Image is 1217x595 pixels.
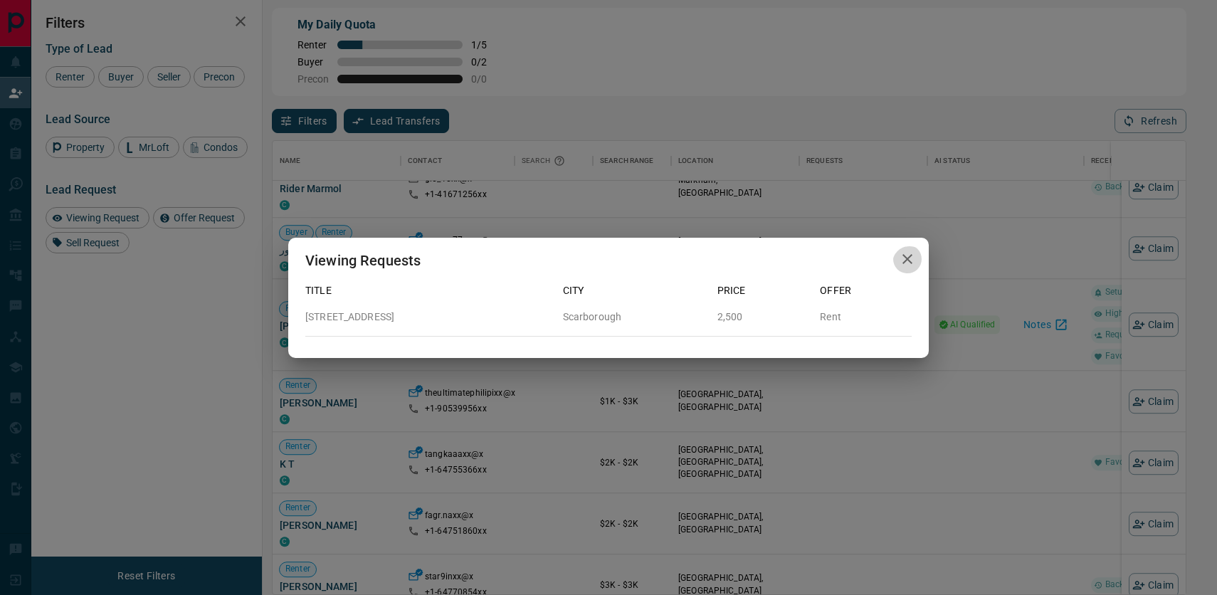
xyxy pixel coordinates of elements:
p: Scarborough [563,310,706,325]
p: Offer [820,283,912,298]
p: Title [305,283,552,298]
p: 2,500 [717,310,809,325]
p: Rent [820,310,912,325]
p: [STREET_ADDRESS] [305,310,552,325]
p: City [563,283,706,298]
p: Price [717,283,809,298]
h2: Viewing Requests [288,238,438,283]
